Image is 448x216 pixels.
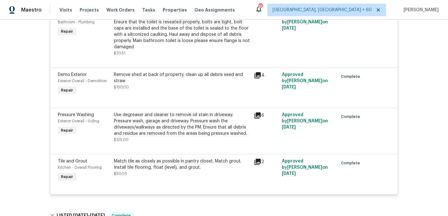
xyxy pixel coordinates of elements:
[258,4,263,10] div: 360
[114,138,128,142] span: $125.00
[58,113,94,117] span: Pressure Washing
[282,171,296,176] span: [DATE]
[282,125,296,129] span: [DATE]
[58,73,87,77] span: Demo Exterior
[254,72,278,79] div: 4
[114,72,250,84] div: Remove shed at back of property, clean up all debris seed and straw
[254,158,278,166] div: 2
[58,119,99,123] span: Exterior Overall - Siding
[106,7,135,13] span: Work Orders
[341,73,362,80] span: Complete
[80,7,99,13] span: Projects
[282,14,328,31] span: Approved by [PERSON_NAME] on
[401,7,439,13] span: [PERSON_NAME]
[163,7,187,13] span: Properties
[254,112,278,119] div: 6
[341,114,362,120] span: Complete
[58,20,95,24] span: Bathroom - Plumbing
[282,85,296,89] span: [DATE]
[58,159,87,163] span: Tile and Grout
[114,51,125,55] span: $70.51
[59,7,72,13] span: Visits
[114,172,127,176] span: $50.00
[114,13,250,50] div: Detach, store and reset the toilet as needed for other repairs. Ensure that the toilet is reseate...
[21,7,42,13] span: Maestro
[114,85,129,89] span: $150.00
[58,28,76,35] span: Repair
[282,159,328,176] span: Approved by [PERSON_NAME] on
[194,7,235,13] span: Geo Assignments
[58,174,76,180] span: Repair
[282,113,328,129] span: Approved by [PERSON_NAME] on
[142,8,155,12] span: Tasks
[341,160,362,166] span: Complete
[58,166,102,169] span: Kitchen - Overall Flooring
[58,79,107,83] span: Exterior Overall - Demolition
[282,26,296,31] span: [DATE]
[273,7,372,13] span: [GEOGRAPHIC_DATA], [GEOGRAPHIC_DATA] + 60
[58,87,76,93] span: Repair
[282,73,328,89] span: Approved by [PERSON_NAME] on
[114,158,250,171] div: Match tile as closely as possible in pantry closet. Match grout. Install tile flooring, float (le...
[114,112,250,137] div: Use degreaser and cleaner to remove oil stain in driveway. Pressure wash, garage and driveway. Pr...
[58,127,76,134] span: Repair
